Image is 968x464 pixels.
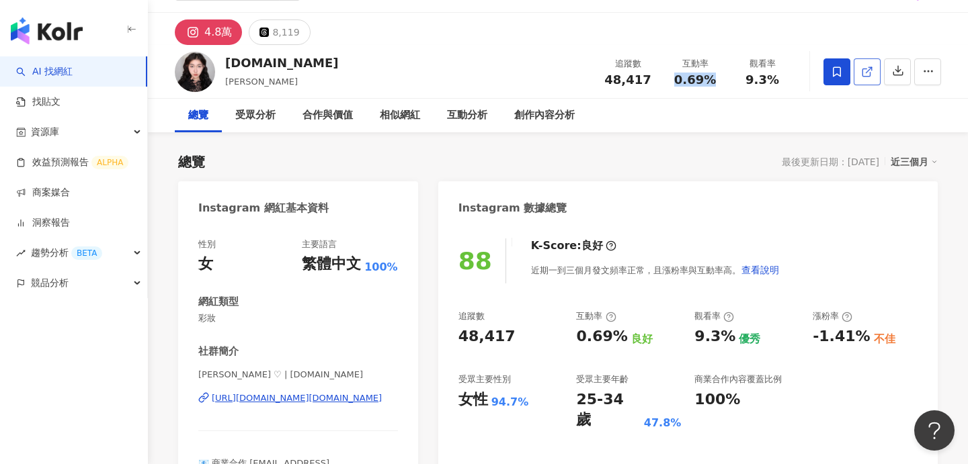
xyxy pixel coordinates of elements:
div: 最後更新日期：[DATE] [782,156,879,167]
div: 女性 [458,389,488,410]
span: 9.3% [745,73,779,87]
img: logo [11,17,83,44]
div: 相似網紅 [380,107,420,124]
span: 0.69% [674,73,716,87]
button: 4.8萬 [175,19,242,45]
div: 互動率 [576,310,616,322]
div: 優秀 [739,332,760,346]
div: 48,417 [458,326,516,347]
div: 近三個月 [891,153,938,171]
div: 觀看率 [694,310,734,322]
iframe: Help Scout Beacon - Open [914,410,955,451]
div: 總覽 [188,107,208,124]
div: 追蹤數 [458,310,485,322]
div: 主要語言 [302,238,337,250]
div: 互動分析 [447,107,487,124]
span: [PERSON_NAME] [225,77,298,87]
span: 查看說明 [741,265,779,275]
div: 觀看率 [737,57,788,71]
a: [URL][DOMAIN_NAME][DOMAIN_NAME] [198,392,398,404]
div: 25-34 歲 [576,389,640,431]
img: KOL Avatar [175,52,215,92]
div: 繁體中文 [302,254,361,275]
div: 總覽 [178,152,205,171]
div: 4.8萬 [204,23,232,42]
div: 88 [458,247,492,275]
div: -1.41% [813,326,870,347]
a: 找貼文 [16,95,61,109]
span: 競品分析 [31,268,69,298]
div: 良好 [631,332,653,346]
span: [PERSON_NAME] ♡ | [DOMAIN_NAME] [198,369,398,381]
div: 良好 [581,238,603,253]
span: 48,417 [604,73,651,87]
div: 受眾主要年齡 [576,373,629,385]
div: Instagram 網紅基本資料 [198,201,329,216]
div: 不佳 [874,332,895,346]
div: 追蹤數 [602,57,653,71]
div: [DOMAIN_NAME] [225,54,339,71]
div: 0.69% [576,326,627,347]
div: 9.3% [694,326,735,347]
span: rise [16,248,26,258]
a: 洞察報告 [16,216,70,230]
div: 受眾主要性別 [458,373,511,385]
div: 性別 [198,238,216,250]
span: 100% [364,260,397,275]
div: K-Score : [531,238,616,253]
div: 合作與價值 [302,107,353,124]
div: 商業合作內容覆蓋比例 [694,373,782,385]
span: 趨勢分析 [31,238,102,268]
div: 網紅類型 [198,295,239,309]
div: BETA [71,246,102,260]
div: 互動率 [670,57,721,71]
div: Instagram 數據總覽 [458,201,567,216]
button: 8,119 [249,19,310,45]
div: 100% [694,389,740,410]
span: 彩妝 [198,312,398,324]
div: 94.7% [491,395,529,410]
button: 查看說明 [741,257,780,283]
div: 漲粉率 [813,310,852,322]
a: searchAI 找網紅 [16,65,73,79]
div: 47.8% [644,416,682,430]
div: 8,119 [272,23,299,42]
div: 女 [198,254,213,275]
div: 受眾分析 [235,107,276,124]
div: 社群簡介 [198,344,239,359]
a: 商案媒合 [16,186,70,199]
div: 近期一到三個月發文頻率正常，且漲粉率與互動率高。 [531,257,780,283]
div: [URL][DOMAIN_NAME][DOMAIN_NAME] [212,392,382,404]
a: 效益預測報告ALPHA [16,156,128,169]
span: 資源庫 [31,117,59,147]
div: 創作內容分析 [514,107,575,124]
